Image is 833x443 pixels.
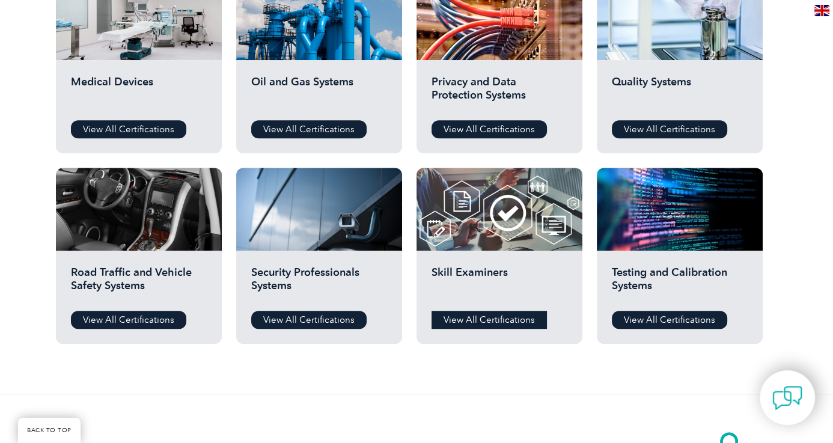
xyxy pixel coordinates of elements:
a: View All Certifications [251,120,367,138]
h2: Road Traffic and Vehicle Safety Systems [71,266,207,302]
a: View All Certifications [432,311,547,329]
h2: Privacy and Data Protection Systems [432,75,567,111]
img: contact-chat.png [772,383,802,413]
a: View All Certifications [432,120,547,138]
h2: Skill Examiners [432,266,567,302]
a: View All Certifications [612,311,727,329]
a: View All Certifications [612,120,727,138]
a: View All Certifications [71,120,186,138]
a: View All Certifications [71,311,186,329]
h2: Oil and Gas Systems [251,75,387,111]
h2: Testing and Calibration Systems [612,266,748,302]
a: View All Certifications [251,311,367,329]
a: BACK TO TOP [18,418,81,443]
img: en [814,5,829,16]
h2: Quality Systems [612,75,748,111]
h2: Medical Devices [71,75,207,111]
h2: Security Professionals Systems [251,266,387,302]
